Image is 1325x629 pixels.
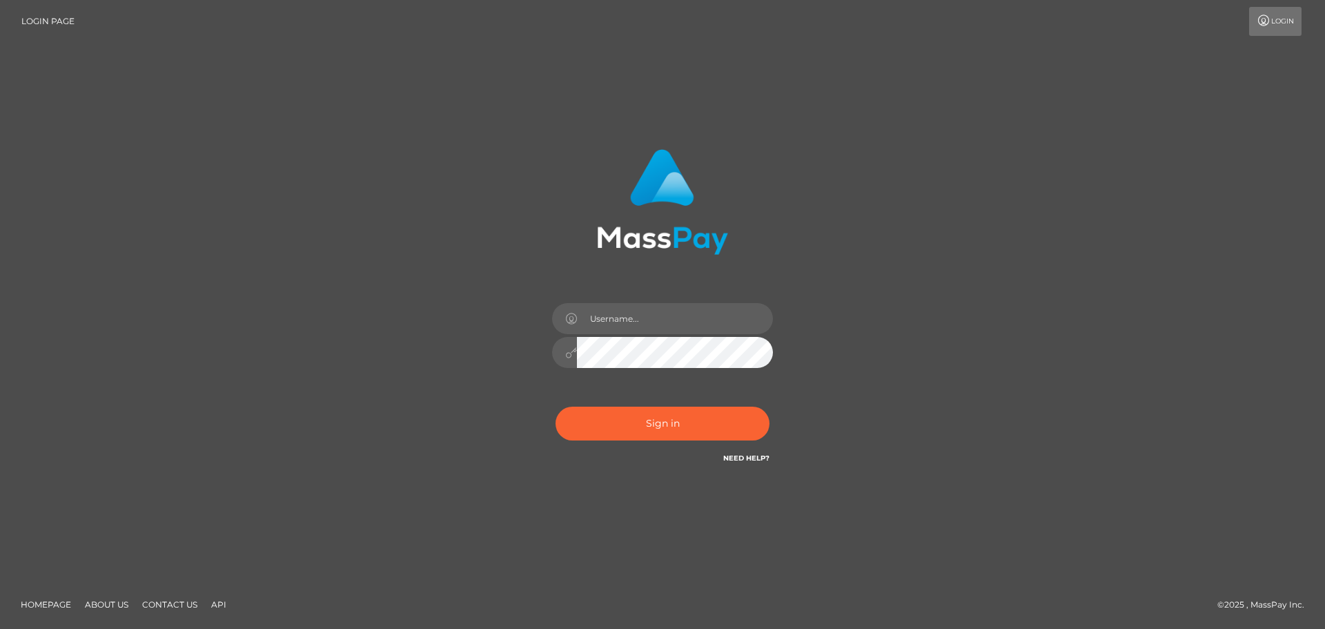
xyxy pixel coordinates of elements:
button: Sign in [556,407,769,441]
div: © 2025 , MassPay Inc. [1217,597,1315,612]
a: API [206,594,232,615]
img: MassPay Login [597,149,728,255]
a: Homepage [15,594,77,615]
input: Username... [577,303,773,334]
a: Login Page [21,7,75,36]
a: Need Help? [723,454,769,463]
a: About Us [79,594,134,615]
a: Contact Us [137,594,203,615]
a: Login [1249,7,1302,36]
